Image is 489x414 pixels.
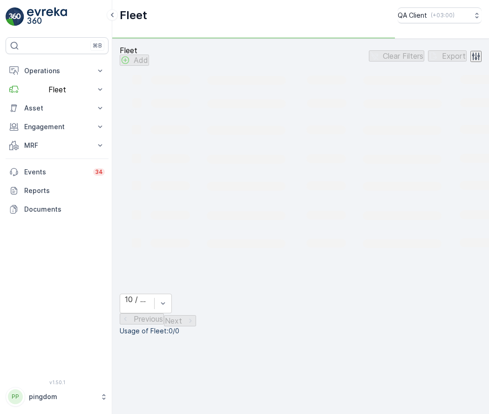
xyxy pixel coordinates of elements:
p: Documents [24,205,105,214]
div: 10 / Page [125,295,149,304]
p: Next [165,317,182,325]
img: logo [6,7,24,26]
p: 34 [95,168,103,176]
button: QA Client(+03:00) [398,7,482,23]
button: Next [164,315,196,326]
p: Fleet [24,85,90,94]
p: pingdom [29,392,95,401]
p: Fleet [120,8,147,23]
button: Operations [6,62,109,80]
p: Engagement [24,122,90,131]
button: Engagement [6,117,109,136]
img: logo_light-DOdMpM7g.png [27,7,67,26]
button: Fleet [6,80,109,99]
p: ( +03:00 ) [431,12,455,19]
a: Events34 [6,163,109,181]
p: ⌘B [93,42,102,49]
button: Clear Filters [369,50,424,62]
p: QA Client [398,11,427,20]
p: Usage of Fleet : 0/0 [120,326,482,336]
p: Asset [24,103,90,113]
div: PP [8,389,23,404]
button: Asset [6,99,109,117]
p: Fleet [120,46,149,55]
button: PPpingdom [6,387,109,407]
p: Add [134,56,148,64]
a: Reports [6,181,109,200]
p: Events [24,167,88,177]
span: v 1.50.1 [6,379,109,385]
p: Reports [24,186,105,195]
p: MRF [24,141,90,150]
p: Export [442,52,466,60]
button: Add [120,55,149,66]
button: Previous [120,313,164,324]
p: Clear Filters [383,52,423,60]
button: Export [428,50,467,62]
a: Documents [6,200,109,219]
p: Operations [24,66,90,76]
button: MRF [6,136,109,155]
p: Previous [134,315,163,323]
